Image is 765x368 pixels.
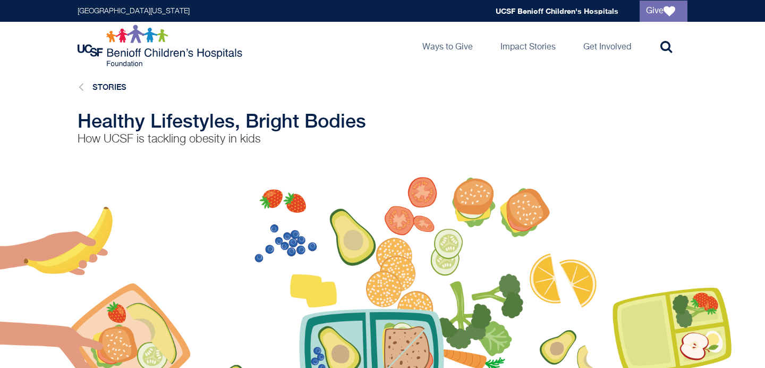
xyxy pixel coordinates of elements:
[78,7,190,15] a: [GEOGRAPHIC_DATA][US_STATE]
[78,110,366,132] span: Healthy Lifestyles, Bright Bodies
[496,6,618,15] a: UCSF Benioff Children's Hospitals
[414,22,481,70] a: Ways to Give
[492,22,564,70] a: Impact Stories
[78,24,245,67] img: Logo for UCSF Benioff Children's Hospitals Foundation
[575,22,640,70] a: Get Involved
[640,1,687,22] a: Give
[78,131,487,147] p: How UCSF is tackling obesity in kids
[92,82,126,91] a: Stories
